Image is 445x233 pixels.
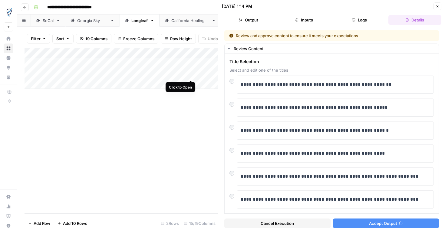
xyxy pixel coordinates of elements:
[65,15,120,27] a: [US_STATE] Sky
[161,34,196,44] button: Row Height
[277,15,330,25] button: Inputs
[63,220,87,226] span: Add 10 Rows
[85,36,107,42] span: 19 Columns
[31,15,65,27] a: SoCal
[4,5,13,20] button: Workspace: TDI Content Team
[123,36,154,42] span: Freeze Columns
[171,18,209,24] div: [US_STATE] Healing
[229,33,396,39] div: Review and approve content to ensure it meets your expectations
[333,218,439,228] button: Accept Output
[114,34,158,44] button: Freeze Columns
[54,218,91,228] button: Add 10 Rows
[25,218,54,228] button: Add Row
[158,218,181,228] div: 2 Rows
[43,18,54,24] div: SoCal
[4,53,13,63] a: Insights
[77,18,108,24] div: [US_STATE] Sky
[4,73,13,82] a: Your Data
[4,7,15,18] img: TDI Content Team Logo
[261,220,294,226] span: Cancel Execution
[225,44,439,53] button: Review Content
[27,34,50,44] button: Filter
[170,36,192,42] span: Row Height
[222,3,252,9] div: [DATE] 1:14 PM
[224,218,331,228] button: Cancel Execution
[160,15,221,27] a: [US_STATE] Healing
[4,202,13,211] a: Usage
[181,218,218,228] div: 15/19 Columns
[234,46,435,52] div: Review Content
[31,36,41,42] span: Filter
[229,67,434,73] span: Select and edit one of the titles
[4,34,13,44] a: Home
[388,15,441,25] button: Details
[34,220,50,226] span: Add Row
[169,84,192,90] div: Click to Open
[333,15,386,25] button: Logs
[56,36,64,42] span: Sort
[222,15,275,25] button: Output
[229,59,434,65] span: Title Selection
[4,211,13,221] a: Learning Hub
[4,221,13,231] button: Help + Support
[52,34,74,44] button: Sort
[4,44,13,53] a: Browse
[198,34,222,44] button: Undo
[4,192,13,202] a: Settings
[369,220,397,226] span: Accept Output
[208,36,218,42] span: Undo
[76,34,111,44] button: 19 Columns
[120,15,160,27] a: Longleaf
[4,63,13,73] a: Opportunities
[131,18,148,24] div: Longleaf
